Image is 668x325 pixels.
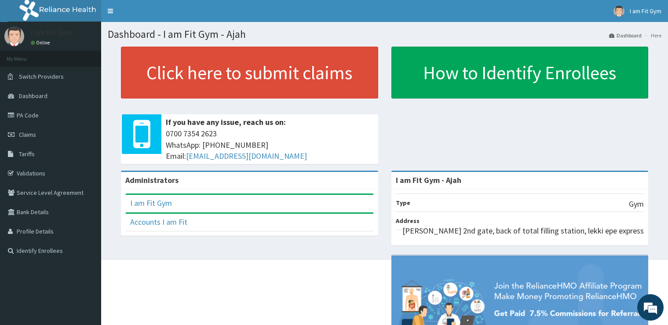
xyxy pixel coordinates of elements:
strong: I am Fit Gym - Ajah [396,175,461,185]
img: User Image [613,6,624,17]
span: Switch Providers [19,73,64,80]
b: Administrators [125,175,179,185]
p: Gym [629,198,644,210]
a: [EMAIL_ADDRESS][DOMAIN_NAME] [186,151,307,161]
h1: Dashboard - I am Fit Gym - Ajah [108,29,661,40]
img: User Image [4,26,24,46]
a: How to Identify Enrollees [391,47,649,99]
a: Dashboard [609,32,642,39]
b: If you have any issue, reach us on: [166,117,286,127]
b: Address [396,217,420,225]
span: 0700 7354 2623 WhatsApp: [PHONE_NUMBER] Email: [166,128,374,162]
p: I am Fit Gym [31,29,73,37]
a: Click here to submit claims [121,47,378,99]
li: Here [642,32,661,39]
span: Dashboard [19,92,47,100]
b: Type [396,199,410,207]
span: Tariffs [19,150,35,158]
a: Accounts I am Fit [130,217,187,227]
a: I am Fit Gym [130,198,172,208]
a: Online [31,40,52,46]
span: Claims [19,131,36,139]
p: [PERSON_NAME] 2nd gate, back of total filling station, lekki epe express [402,225,644,237]
span: I am Fit Gym [630,7,661,15]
